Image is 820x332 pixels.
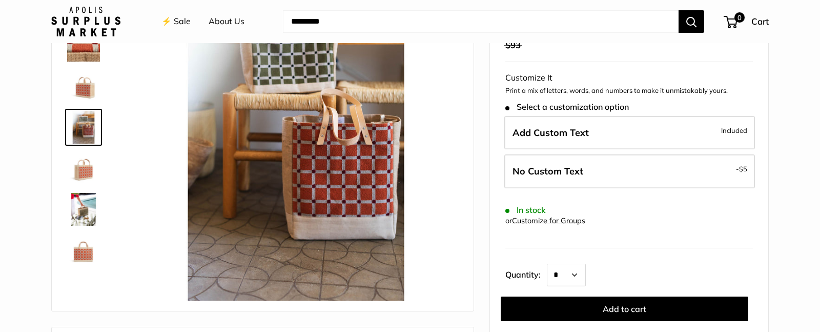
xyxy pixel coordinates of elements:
[65,109,102,146] a: Petite Market Bag in Chenille Window Brick
[67,152,100,185] img: Petite Market Bag in Chenille Window Brick
[512,165,583,177] span: No Custom Text
[739,165,747,173] span: $5
[505,86,753,96] p: Print a mix of letters, words, and numbers to make it unmistakably yours.
[505,102,629,112] span: Select a customization option
[721,124,747,136] span: Included
[65,191,102,228] a: Petite Market Bag in Chenille Window Brick
[736,163,747,175] span: -
[209,14,244,29] a: About Us
[505,261,547,286] label: Quantity:
[65,27,102,64] a: Petite Market Bag in Chenille Window Brick
[283,10,679,33] input: Search...
[504,154,755,188] label: Leave Blank
[67,111,100,144] img: Petite Market Bag in Chenille Window Brick
[512,127,589,139] span: Add Custom Text
[501,297,748,321] button: Add to cart
[67,234,100,267] img: Petite Market Bag in Chenille Window Brick
[51,7,120,36] img: Apolis: Surplus Market
[679,10,704,33] button: Search
[65,68,102,105] a: Petite Market Bag in Chenille Window Brick
[505,205,546,215] span: In stock
[65,150,102,187] a: Petite Market Bag in Chenille Window Brick
[751,16,769,27] span: Cart
[65,273,102,310] a: Petite Market Bag in Chenille Window Brick
[512,216,585,225] a: Customize for Groups
[67,70,100,103] img: Petite Market Bag in Chenille Window Brick
[505,214,585,228] div: or
[67,193,100,226] img: Petite Market Bag in Chenille Window Brick
[161,14,191,29] a: ⚡️ Sale
[505,70,753,86] div: Customize It
[67,29,100,62] img: Petite Market Bag in Chenille Window Brick
[725,13,769,30] a: 0 Cart
[65,232,102,269] a: Petite Market Bag in Chenille Window Brick
[67,275,100,308] img: Petite Market Bag in Chenille Window Brick
[734,12,745,23] span: 0
[504,116,755,150] label: Add Custom Text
